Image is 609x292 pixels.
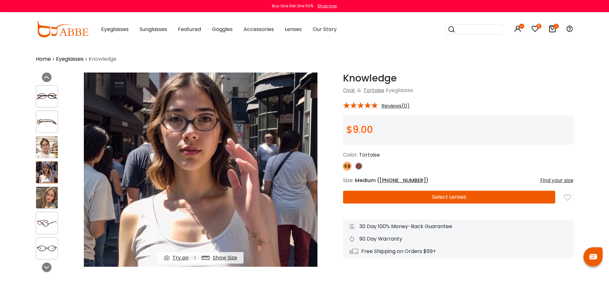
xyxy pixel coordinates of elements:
img: Knowledge Tortoise Acetate Eyeglasses , UniversalBridgeFit Frames from ABBE Glasses [36,243,58,254]
div: Show Size [213,254,237,262]
img: Knowledge Tortoise Acetate Eyeglasses , UniversalBridgeFit Frames from ABBE Glasses [36,136,58,158]
img: abbeglasses.com [36,21,88,37]
div: 90 Day Warranty [349,235,567,243]
div: Buy One Get One 50% [272,3,313,9]
img: chat [589,254,597,259]
span: Tortoise [359,151,380,158]
i: 5 [536,24,541,29]
button: Select Lenses [343,191,555,204]
a: Tortoise [364,87,384,94]
img: Knowledge Tortoise Acetate Eyeglasses , UniversalBridgeFit Frames from ABBE Glasses [36,187,58,208]
div: Find your size [540,177,573,184]
a: Home [36,55,51,63]
img: Knowledge Tortoise Acetate Eyeglasses , UniversalBridgeFit Frames from ABBE Glasses [84,73,317,267]
img: Knowledge Tortoise Acetate Eyeglasses , UniversalBridgeFit Frames from ABBE Glasses [36,91,58,102]
span: Medium ( ) [355,177,429,184]
a: Eyeglasses [56,55,84,63]
a: 1 [549,26,556,34]
img: like [564,194,571,201]
span: Eyeglasses [101,26,129,33]
span: Reviews(0) [381,103,410,109]
span: Size: [343,177,354,184]
span: Sunglasses [140,26,167,33]
span: & [356,87,362,94]
span: Our Story [313,26,337,33]
span: Lenses [285,26,302,33]
img: Knowledge Tortoise Acetate Eyeglasses , UniversalBridgeFit Frames from ABBE Glasses [36,116,58,127]
span: Accessories [244,26,274,33]
div: Free Shipping on Orders $69+ [349,248,567,255]
img: Knowledge Tortoise Acetate Eyeglasses , UniversalBridgeFit Frames from ABBE Glasses [36,162,58,183]
span: Featured [178,26,201,33]
h1: Knowledge [343,73,573,84]
img: Knowledge Tortoise Acetate Eyeglasses , UniversalBridgeFit Frames from ABBE Glasses [36,218,58,228]
span: Color: [343,151,358,158]
div: 30 Day 100% Money-Back Guarantee [349,223,567,230]
div: Try on [172,254,188,262]
span: $9.00 [346,123,373,136]
span: Goggles [212,26,233,33]
a: Shop now [314,3,337,9]
span: [PHONE_NUMBER] [380,177,426,184]
span: Knowledge [89,55,116,63]
a: 5 [531,26,539,34]
a: Oval [343,87,355,94]
div: Shop now [317,3,337,9]
i: 1 [554,24,559,29]
span: Eyeglasses [386,87,413,94]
